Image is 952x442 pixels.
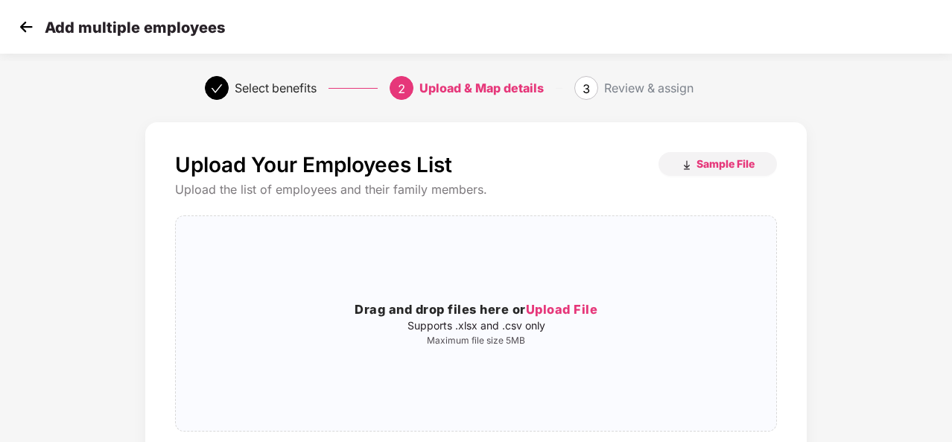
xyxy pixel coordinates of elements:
div: Select benefits [235,76,317,100]
p: Upload Your Employees List [175,152,452,177]
span: Sample File [696,157,755,171]
div: Upload & Map details [419,76,544,100]
p: Add multiple employees [45,19,225,37]
span: 2 [398,81,405,96]
img: svg+xml;base64,PHN2ZyB4bWxucz0iaHR0cDovL3d3dy53My5vcmcvMjAwMC9zdmciIHdpZHRoPSIzMCIgaGVpZ2h0PSIzMC... [15,16,37,38]
button: Sample File [659,152,777,176]
div: Review & assign [604,76,694,100]
img: download_icon [681,160,693,171]
h3: Drag and drop files here or [176,300,776,320]
p: Supports .xlsx and .csv only [176,320,776,332]
span: check [211,83,223,95]
p: Maximum file size 5MB [176,335,776,347]
span: 3 [583,81,590,96]
span: Upload File [526,302,598,317]
div: Upload the list of employees and their family members. [175,182,777,198]
span: Drag and drop files here orUpload FileSupports .xlsx and .csv onlyMaximum file size 5MB [176,216,776,431]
